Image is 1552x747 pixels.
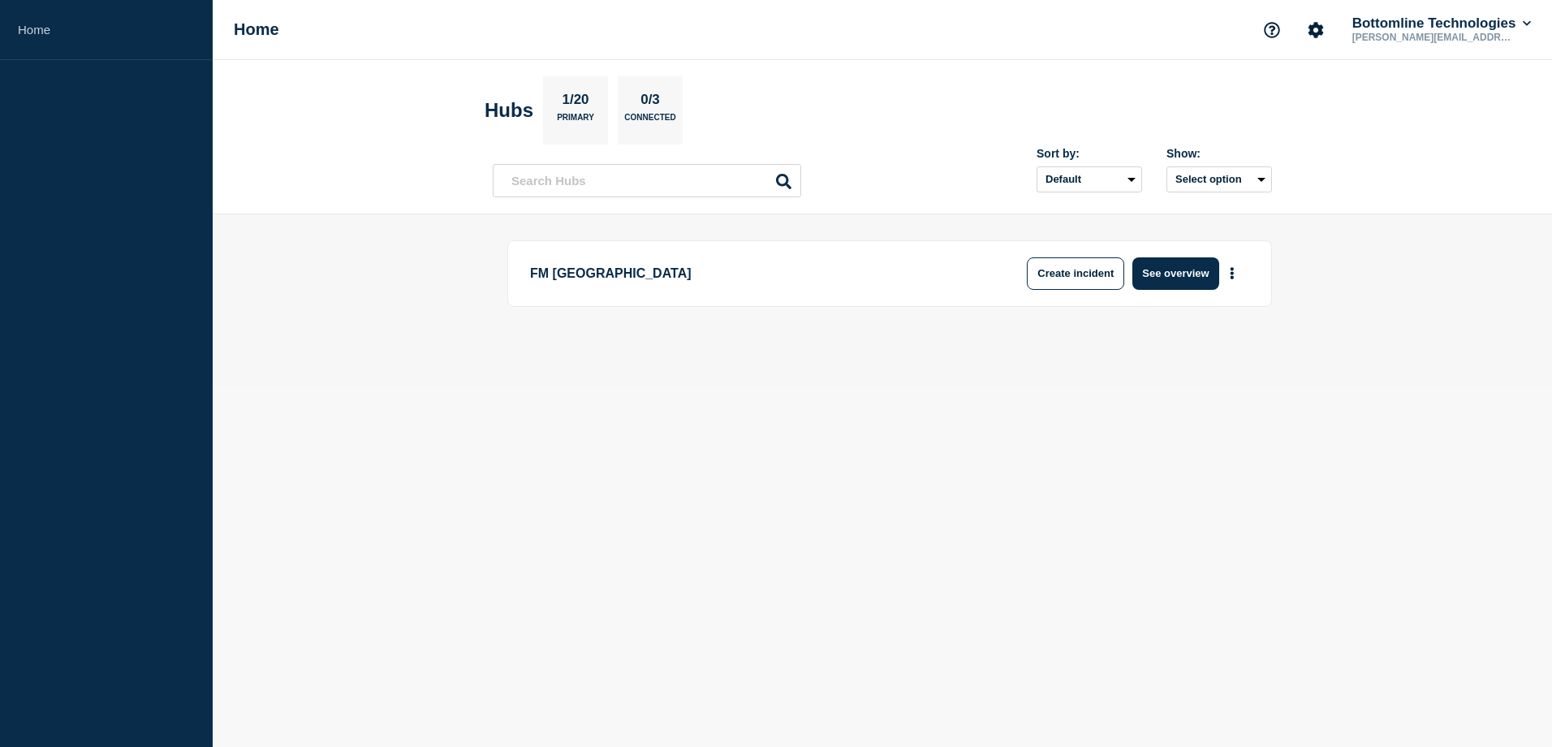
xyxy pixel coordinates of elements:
[1037,166,1142,192] select: Sort by
[1222,258,1243,288] button: More actions
[1027,257,1124,290] button: Create incident
[485,99,533,122] h2: Hubs
[635,92,666,113] p: 0/3
[1166,147,1272,160] div: Show:
[1132,257,1218,290] button: See overview
[557,113,594,130] p: Primary
[530,257,979,290] p: FM [GEOGRAPHIC_DATA]
[624,113,675,130] p: Connected
[1166,166,1272,192] button: Select option
[1349,32,1518,43] p: [PERSON_NAME][EMAIL_ADDRESS][PERSON_NAME][DOMAIN_NAME]
[1349,15,1534,32] button: Bottomline Technologies
[556,92,595,113] p: 1/20
[1299,13,1333,47] button: Account settings
[493,164,801,197] input: Search Hubs
[1255,13,1289,47] button: Support
[1037,147,1142,160] div: Sort by:
[234,20,279,39] h1: Home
